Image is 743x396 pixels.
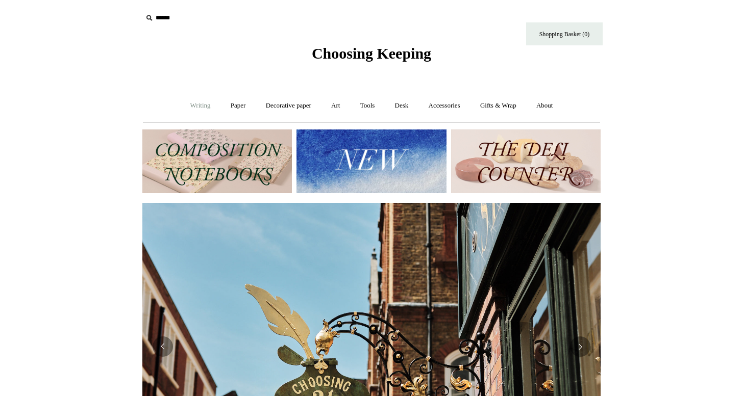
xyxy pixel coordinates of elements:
a: About [527,92,562,119]
a: Writing [181,92,220,119]
a: Accessories [419,92,469,119]
span: Choosing Keeping [312,45,431,62]
a: Desk [386,92,418,119]
img: The Deli Counter [451,129,601,193]
a: Gifts & Wrap [471,92,526,119]
a: Paper [221,92,255,119]
button: Next [570,336,590,357]
a: Decorative paper [257,92,320,119]
a: Shopping Basket (0) [526,22,603,45]
img: New.jpg__PID:f73bdf93-380a-4a35-bcfe-7823039498e1 [296,129,446,193]
a: Art [322,92,349,119]
img: 202302 Composition ledgers.jpg__PID:69722ee6-fa44-49dd-a067-31375e5d54ec [142,129,292,193]
a: Tools [351,92,384,119]
a: Choosing Keeping [312,53,431,60]
button: Previous [153,336,173,357]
